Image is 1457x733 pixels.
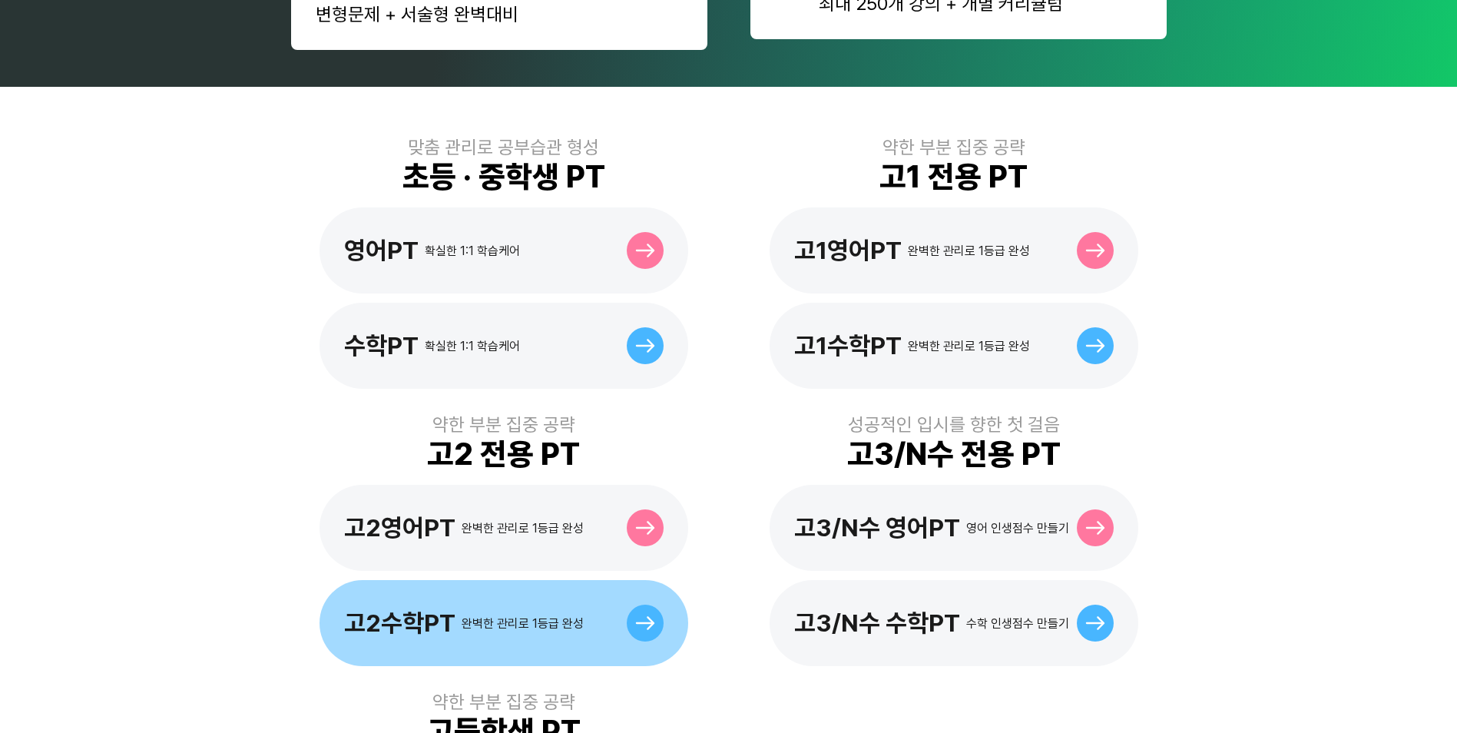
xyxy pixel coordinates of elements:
[462,521,584,536] div: 완벽한 관리로 1등급 완성
[966,616,1069,631] div: 수학 인생점수 만들기
[794,513,960,542] div: 고3/N수 영어PT
[408,136,599,158] div: 맞춤 관리로 공부습관 형성
[794,236,902,265] div: 고1영어PT
[848,413,1060,436] div: 성공적인 입시를 향한 첫 걸음
[344,236,419,265] div: 영어PT
[966,521,1069,536] div: 영어 인생점수 만들기
[432,691,575,713] div: 약한 부분 집중 공략
[344,331,419,360] div: 수학PT
[908,339,1030,353] div: 완벽한 관리로 1등급 완성
[425,339,520,353] div: 확실한 1:1 학습케어
[462,616,584,631] div: 완벽한 관리로 1등급 완성
[425,244,520,258] div: 확실한 1:1 학습케어
[316,3,683,25] div: 변형문제 + 서술형 완벽대비
[402,158,605,195] div: 초등 · 중학생 PT
[344,609,455,638] div: 고2수학PT
[794,331,902,360] div: 고1수학PT
[879,158,1028,195] div: 고1 전용 PT
[432,413,575,436] div: 약한 부분 집중 공략
[847,436,1061,473] div: 고3/N수 전용 PT
[794,609,960,638] div: 고3/N수 수학PT
[908,244,1030,258] div: 완벽한 관리로 1등급 완성
[427,436,580,473] div: 고2 전용 PT
[882,136,1025,158] div: 약한 부분 집중 공략
[344,513,455,542] div: 고2영어PT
